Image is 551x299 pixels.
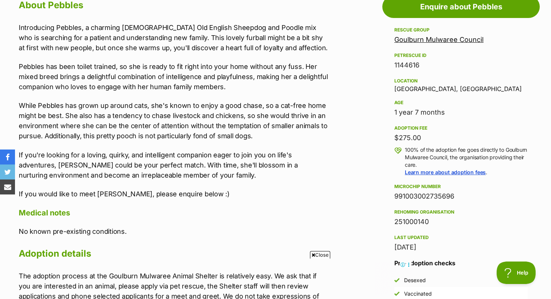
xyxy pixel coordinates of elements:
iframe: Help Scout Beacon - Open [497,262,536,284]
div: [DATE] [394,242,528,253]
p: If you would like to meet [PERSON_NAME], please enquire below :) [19,189,328,199]
a: Goulburn Mulwaree Council [394,36,484,43]
div: $275.00 [394,133,528,143]
div: Location [394,78,528,84]
h3: Pre-adoption checks [394,259,528,268]
div: Rehoming organisation [394,209,528,215]
div: Adoption fee [394,125,528,131]
p: If you're looking for a loving, quirky, and intelligent companion eager to join you on life's adv... [19,150,328,180]
iframe: Advertisement [139,262,412,295]
div: 991003002735696 [394,191,528,202]
div: 251000140 [394,217,528,227]
p: While Pebbles has grown up around cats, she's known to enjoy a good chase, so a cat-free home mig... [19,100,328,141]
p: 100% of the adoption fee goes directly to Goulburn Mulwaree Council, the organisation providing t... [405,146,528,176]
div: Last updated [394,235,528,241]
div: PetRescue ID [394,52,528,58]
div: [GEOGRAPHIC_DATA], [GEOGRAPHIC_DATA] [394,76,528,92]
div: Age [394,100,528,106]
h2: Adoption details [19,245,328,262]
div: Vaccinated [404,290,432,298]
div: Microchip number [394,184,528,190]
p: No known pre-existing conditions. [19,226,328,236]
span: Close [310,251,330,259]
div: 1144616 [394,60,528,70]
div: Rescue group [394,27,528,33]
a: Learn more about adoption fees [405,169,486,175]
p: Introducing Pebbles, a charming [DEMOGRAPHIC_DATA] Old English Sheepdog and Poodle mix who is sea... [19,22,328,53]
div: Desexed [404,277,426,284]
h4: Medical notes [19,208,328,218]
p: Pebbles has been toilet trained, so she is ready to fit right into your home without any fuss. He... [19,61,328,92]
div: 1 year 7 months [394,107,528,118]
